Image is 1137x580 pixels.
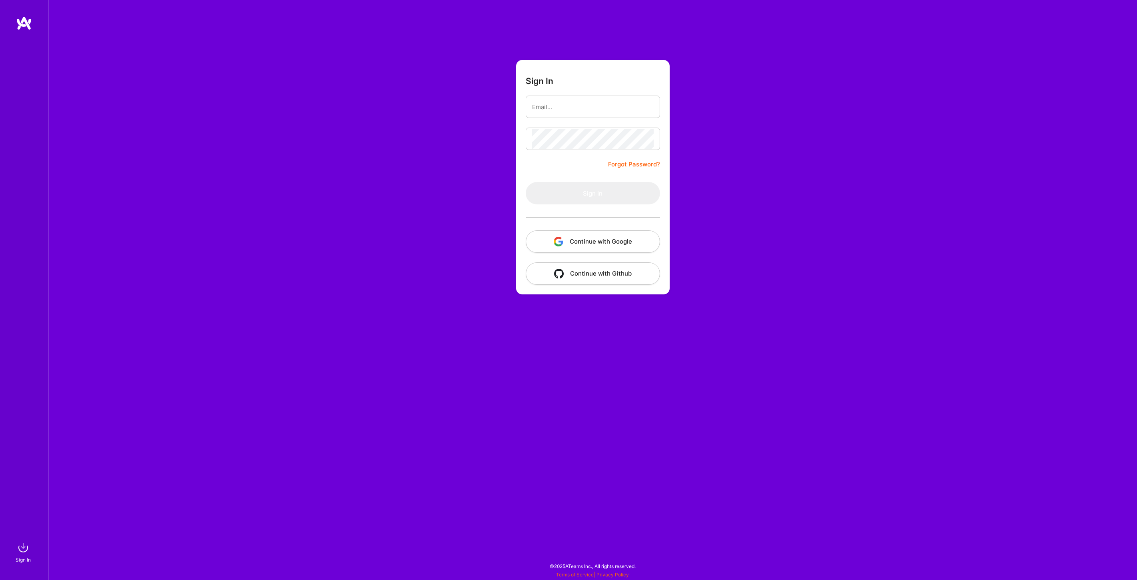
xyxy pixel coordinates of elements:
[526,230,660,253] button: Continue with Google
[526,182,660,204] button: Sign In
[526,262,660,285] button: Continue with Github
[596,572,629,578] a: Privacy Policy
[554,269,564,278] img: icon
[556,572,629,578] span: |
[17,540,31,564] a: sign inSign In
[554,237,563,246] img: icon
[526,76,553,86] h3: Sign In
[556,572,594,578] a: Terms of Service
[608,160,660,169] a: Forgot Password?
[16,16,32,30] img: logo
[48,556,1137,576] div: © 2025 ATeams Inc., All rights reserved.
[15,540,31,556] img: sign in
[532,97,654,117] input: Email...
[16,556,31,564] div: Sign In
